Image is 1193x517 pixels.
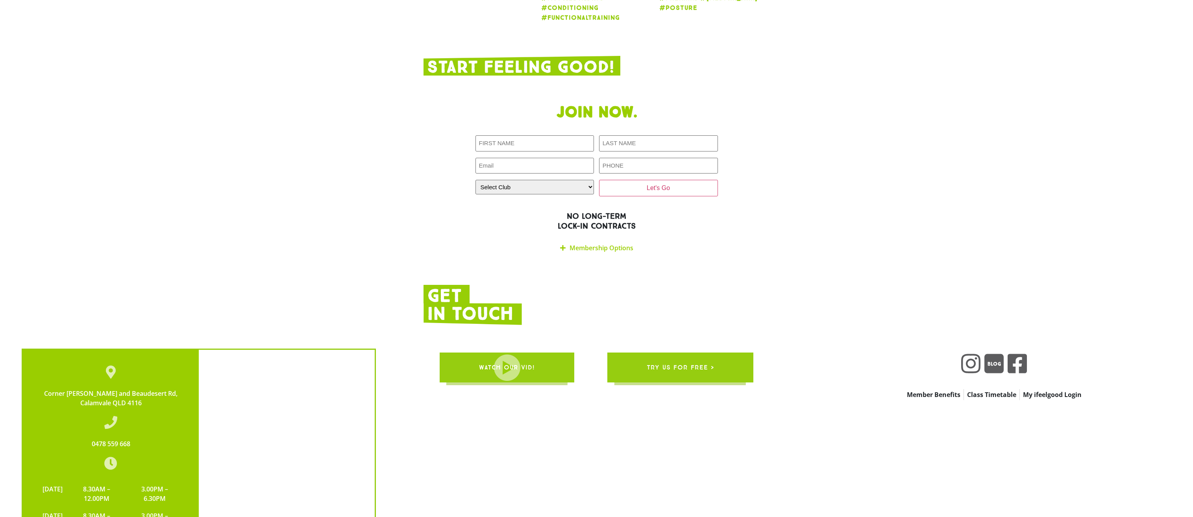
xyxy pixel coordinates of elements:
a: 0478 559 668 [92,439,130,448]
td: 3.00PM – 6.30PM [127,480,183,507]
nav: Menu [860,389,1128,400]
h1: Join now. [424,103,770,122]
a: My ifeelgood Login [1020,389,1085,400]
span: try us for free > [647,356,714,379]
input: PHONE [599,158,718,174]
a: Member Benefits [904,389,964,400]
td: [DATE] [39,480,67,507]
span: Corner [PERSON_NAME] and Beaudesert Rd, Calamvale QLD 4116 [44,389,178,407]
a: Class Timetable [964,389,1019,400]
a: Membership Options [570,244,633,252]
div: Membership Options [475,239,718,257]
a: WATCH OUR VID! [440,353,574,382]
td: 8.30AM – 12.00PM [67,480,127,507]
span: WATCH OUR VID! [479,356,535,379]
input: LAST NAME [599,135,718,151]
input: Email [475,158,594,174]
input: Let's Go [599,180,718,196]
h2: NO LONG-TERM LOCK-IN CONTRACTS [424,211,770,231]
input: FIRST NAME [475,135,594,151]
a: try us for free > [607,353,753,382]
